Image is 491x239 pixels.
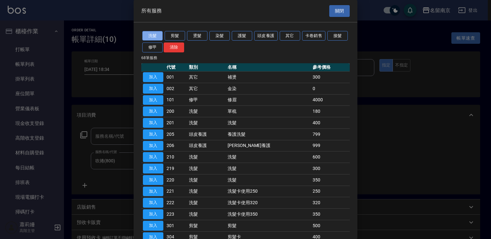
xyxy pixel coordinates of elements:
[226,174,311,186] td: 洗髮
[311,63,350,72] th: 參考價格
[165,140,187,151] td: 206
[143,164,163,173] button: 加入
[311,197,350,209] td: 320
[187,186,226,197] td: 洗髮
[329,5,350,17] button: 關閉
[165,63,187,72] th: 代號
[165,174,187,186] td: 220
[311,186,350,197] td: 250
[187,128,226,140] td: 頭皮養護
[187,94,226,106] td: 修甲
[142,31,163,41] button: 洗髮
[226,186,311,197] td: 洗髮卡使用250
[187,72,226,83] td: 其它
[165,94,187,106] td: 101
[143,118,163,128] button: 加入
[311,163,350,174] td: 300
[165,209,187,220] td: 223
[165,31,185,41] button: 剪髮
[164,42,184,52] button: 清除
[187,174,226,186] td: 洗髮
[165,186,187,197] td: 221
[226,128,311,140] td: 養護洗髮
[226,220,311,231] td: 剪髮
[143,141,163,151] button: 加入
[165,151,187,163] td: 210
[311,83,350,94] td: 0
[311,128,350,140] td: 799
[187,63,226,72] th: 類別
[311,140,350,151] td: 999
[165,72,187,83] td: 001
[143,175,163,185] button: 加入
[232,31,252,41] button: 護髮
[280,31,300,41] button: 其它
[187,140,226,151] td: 頭皮養護
[143,84,163,94] button: 加入
[226,140,311,151] td: [PERSON_NAME]養護
[187,31,207,41] button: 燙髮
[311,174,350,186] td: 350
[187,163,226,174] td: 洗髮
[143,129,163,139] button: 加入
[143,95,163,105] button: 加入
[311,72,350,83] td: 300
[143,209,163,219] button: 加入
[226,63,311,72] th: 名稱
[143,198,163,208] button: 加入
[226,151,311,163] td: 洗髮
[187,197,226,209] td: 洗髮
[226,83,311,94] td: 金染
[187,209,226,220] td: 洗髮
[226,117,311,129] td: 洗髮
[226,163,311,174] td: 洗髮
[165,117,187,129] td: 201
[311,209,350,220] td: 350
[311,220,350,231] td: 500
[311,106,350,117] td: 180
[311,151,350,163] td: 600
[165,128,187,140] td: 205
[141,8,162,14] span: 所有服務
[226,197,311,209] td: 洗髮卡使用320
[254,31,278,41] button: 頭皮養護
[226,72,311,83] td: 補燙
[187,220,226,231] td: 剪髮
[165,197,187,209] td: 222
[165,163,187,174] td: 219
[165,220,187,231] td: 301
[187,106,226,117] td: 洗髮
[226,209,311,220] td: 洗髮卡使用350
[226,106,311,117] td: 單梳
[302,31,326,41] button: 卡卷銷售
[327,31,348,41] button: 接髮
[226,94,311,106] td: 修眉
[143,106,163,116] button: 加入
[311,117,350,129] td: 400
[143,187,163,197] button: 加入
[143,72,163,82] button: 加入
[209,31,230,41] button: 染髮
[311,94,350,106] td: 4000
[165,83,187,94] td: 002
[165,106,187,117] td: 200
[143,152,163,162] button: 加入
[143,221,163,231] button: 加入
[187,83,226,94] td: 其它
[187,117,226,129] td: 洗髮
[142,42,163,52] button: 修甲
[141,55,350,61] p: 68 筆服務
[187,151,226,163] td: 洗髮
